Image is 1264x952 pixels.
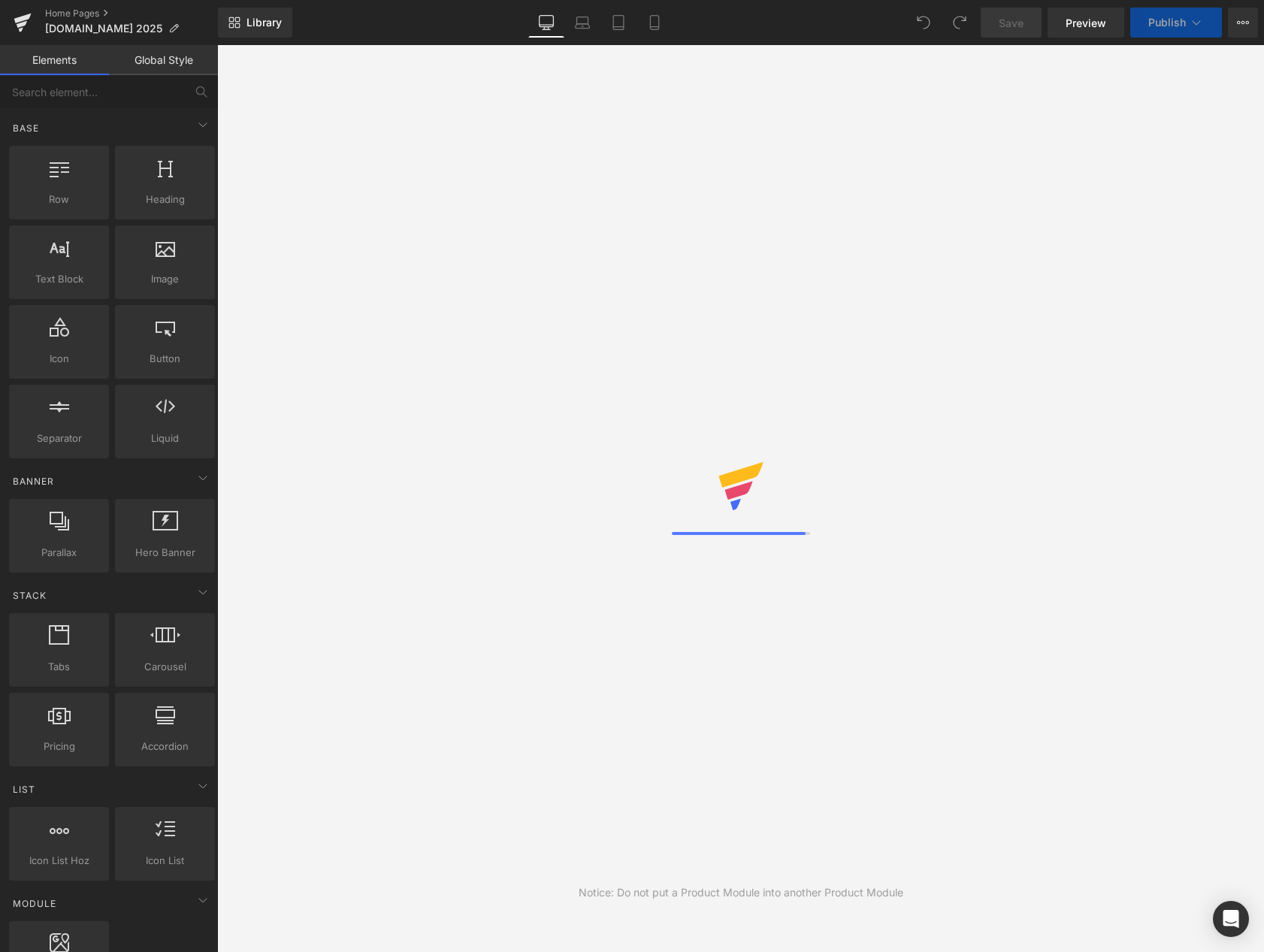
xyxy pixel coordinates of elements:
span: Icon List [119,853,210,869]
span: Icon List Hoz [14,853,104,869]
span: List [11,782,37,796]
span: Text Block [14,271,104,287]
a: Laptop [564,8,600,38]
a: Mobile [637,8,673,38]
span: Row [14,192,104,207]
a: Tablet [600,8,637,38]
span: Library [246,16,282,29]
button: Undo [909,8,939,38]
span: Preview [1066,15,1106,31]
span: Publish [1148,17,1186,29]
span: Banner [11,474,56,488]
div: Open Intercom Messenger [1213,901,1249,937]
a: Desktop [528,8,564,38]
span: Carousel [119,659,210,675]
span: [DOMAIN_NAME] 2025 [45,23,162,35]
span: Heading [119,192,210,207]
button: Redo [945,8,975,38]
span: Tabs [14,659,104,675]
a: Home Pages [45,8,218,20]
span: Button [119,351,210,367]
span: Save [999,15,1024,31]
span: Module [11,896,58,911]
a: New Library [218,8,292,38]
a: Preview [1048,8,1124,38]
div: Notice: Do not put a Product Module into another Product Module [579,884,903,901]
span: Accordion [119,739,210,754]
span: Image [119,271,210,287]
span: Separator [14,431,104,446]
button: Publish [1130,8,1222,38]
span: Parallax [14,545,104,561]
span: Pricing [14,739,104,754]
span: Stack [11,588,48,603]
a: Global Style [109,45,218,75]
span: Liquid [119,431,210,446]
span: Icon [14,351,104,367]
button: More [1228,8,1258,38]
span: Hero Banner [119,545,210,561]
span: Base [11,121,41,135]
